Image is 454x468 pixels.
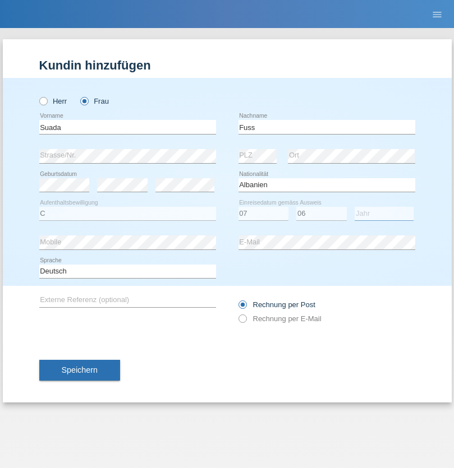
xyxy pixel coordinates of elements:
[239,300,246,314] input: Rechnung per Post
[80,97,109,105] label: Frau
[39,97,67,105] label: Herr
[39,58,415,72] h1: Kundin hinzufügen
[239,300,315,309] label: Rechnung per Post
[80,97,88,104] input: Frau
[62,365,98,374] span: Speichern
[239,314,322,323] label: Rechnung per E-Mail
[426,11,448,17] a: menu
[39,360,120,381] button: Speichern
[432,9,443,20] i: menu
[239,314,246,328] input: Rechnung per E-Mail
[39,97,47,104] input: Herr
